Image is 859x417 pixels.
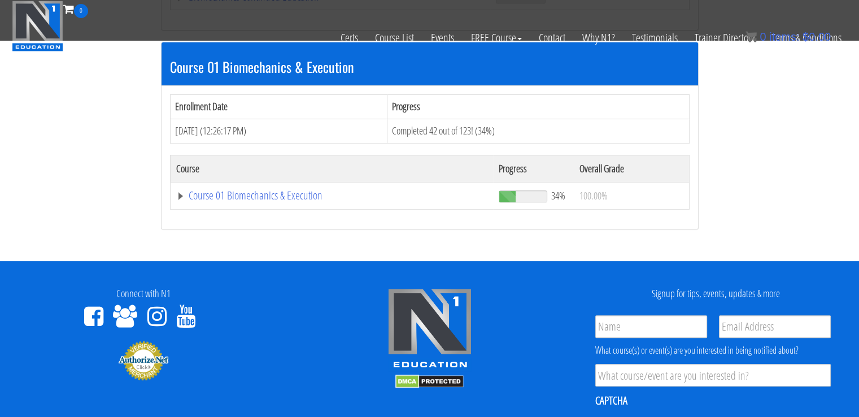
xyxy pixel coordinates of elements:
a: Testimonials [623,18,686,58]
span: $ [803,31,809,43]
input: Email Address [719,315,831,338]
a: Terms & Conditions [763,18,850,58]
th: Overall Grade [574,155,689,182]
input: Name [595,315,707,338]
div: What course(s) or event(s) are you interested in being notified about? [595,344,831,357]
input: What course/event are you interested in? [595,364,831,386]
img: n1-edu-logo [387,288,472,372]
h4: Signup for tips, events, updates & more [581,288,851,299]
a: Why N1? [574,18,623,58]
th: Enrollment Date [170,95,387,119]
td: Completed 42 out of 123! (34%) [387,119,689,143]
a: FREE Course [463,18,530,58]
td: [DATE] (12:26:17 PM) [170,119,387,143]
h4: Connect with N1 [8,288,278,299]
a: Course List [367,18,422,58]
label: CAPTCHA [595,393,627,408]
a: Certs [332,18,367,58]
a: Contact [530,18,574,58]
th: Progress [493,155,574,182]
span: 34% [551,189,565,202]
th: Progress [387,95,689,119]
a: Events [422,18,463,58]
a: Course 01 Biomechanics & Execution [176,190,488,201]
img: DMCA.com Protection Status [395,375,464,388]
a: Trainer Directory [686,18,763,58]
th: Course [170,155,493,182]
a: 0 items: $0.00 [745,31,831,43]
a: 0 [63,1,88,16]
td: 100.00% [574,182,689,209]
bdi: 0.00 [803,31,831,43]
img: icon11.png [745,31,757,42]
span: 0 [760,31,766,43]
span: 0 [74,4,88,18]
img: Authorize.Net Merchant - Click to Verify [118,340,169,381]
h3: Course 01 Biomechanics & Execution [170,59,690,74]
img: n1-education [12,1,63,51]
span: items: [769,31,799,43]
